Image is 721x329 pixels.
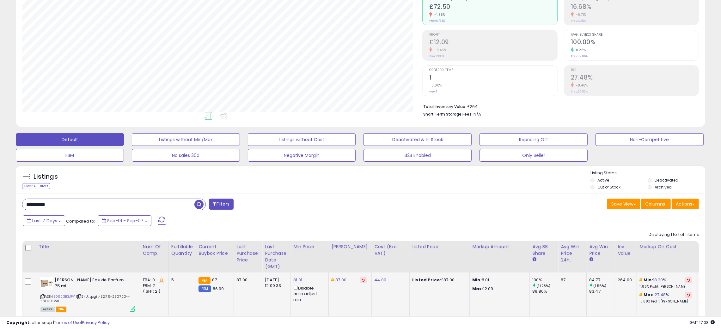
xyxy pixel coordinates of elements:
button: Negative Margin [248,149,356,162]
strong: Copyright [6,320,29,326]
button: No sales 30d [132,149,240,162]
div: ( SFP: 2 ) [143,289,164,294]
span: 2025-09-15 17:08 GMT [689,320,715,326]
div: Inv. value [618,243,634,257]
div: 83.47 [589,289,615,294]
div: 100% [532,277,558,283]
p: 11.86% Profit [PERSON_NAME] [639,284,692,289]
div: 5 [171,277,191,283]
span: 87 [212,277,217,283]
button: Filters [209,199,234,210]
p: 12.09 [472,286,525,292]
small: Avg BB Share. [532,257,536,262]
small: (1.56%) [593,283,606,288]
small: 0.00% [429,83,442,88]
b: Listed Price: [412,277,441,283]
small: Prev: £13.21 [429,54,444,58]
p: 8.01 [472,277,525,283]
div: Displaying 1 to 1 of 1 items [649,232,699,238]
small: FBA [199,277,210,284]
span: | SKU: qogit-52.79-250720---81.99-VA1 [40,294,130,303]
a: 81.01 [293,277,302,283]
div: Disable auto adjust min [293,284,324,302]
div: Fulfillable Quantity [171,243,193,257]
div: Markup Amount [472,243,527,250]
div: % [639,292,692,304]
h2: 27.48% [571,74,699,82]
button: Last 7 Days [23,215,65,226]
small: Avg Win Price. [589,257,593,262]
b: Total Inventory Value: [423,104,466,109]
span: Sep-01 - Sep-07 [107,218,144,224]
div: Last Purchase Price [236,243,260,263]
span: 86.99 [213,286,224,292]
div: FBA: 0 [143,277,164,283]
div: Avg Win Price 24h. [561,243,584,263]
div: £87.00 [412,277,465,283]
a: 87.00 [335,277,346,283]
small: Prev: 1 [429,90,437,93]
small: -1.85% [432,12,445,17]
div: 264.00 [618,277,632,283]
div: FBM: 2 [143,283,164,289]
div: Avg Win Price [589,243,612,257]
div: ASIN: [40,277,135,311]
div: Title [39,243,137,250]
h2: £12.09 [429,39,557,47]
span: Compared to: [66,218,95,224]
small: Prev: 30.02% [571,90,588,93]
div: Cost (Exc. VAT) [374,243,407,257]
a: Privacy Policy [82,320,110,326]
small: -6.71% [574,12,586,17]
span: Avg. Buybox Share [571,33,699,37]
button: Only Seller [480,149,588,162]
button: Listings without Cost [248,133,356,146]
li: £264 [423,102,694,110]
b: Max: [644,292,655,298]
h2: 16.68% [571,3,699,12]
button: Listings without Min/Max [132,133,240,146]
a: 44.00 [374,277,386,283]
h2: 1 [429,74,557,82]
p: Listing States: [590,170,705,176]
button: Sep-01 - Sep-07 [98,215,151,226]
button: Non-Competitive [596,133,704,146]
b: Short Term Storage Fees: [423,111,473,117]
a: 18.20 [653,277,663,283]
span: Profit [429,33,557,37]
div: [PERSON_NAME] [331,243,369,250]
small: FBM [199,285,211,292]
div: Markup on Cost [639,243,694,250]
button: Actions [672,199,699,209]
div: Min Price [293,243,326,250]
button: B2B Enabled [364,149,472,162]
button: FBM [16,149,124,162]
div: 84.77 [589,277,615,283]
div: Avg BB Share [532,243,555,257]
a: Terms of Use [54,320,81,326]
button: Default [16,133,124,146]
div: Listed Price [412,243,467,250]
label: Deactivated [655,177,678,183]
p: 16.68% Profit [PERSON_NAME] [639,299,692,304]
strong: Min: [472,277,482,283]
div: Last Purchase Date (GMT) [265,243,288,270]
label: Archived [655,184,672,190]
strong: Max: [472,286,483,292]
span: ROI [571,69,699,72]
a: B0923B3JPY [53,294,75,299]
div: 87.00 [236,277,257,283]
span: All listings currently available for purchase on Amazon [40,307,55,312]
small: Prev: 17.88% [571,19,586,23]
div: [DATE] 12:00:33 [265,277,286,289]
div: % [639,277,692,289]
small: 11.28% [574,48,586,52]
h5: Listings [34,172,58,181]
h2: 100.00% [571,39,699,47]
button: Repricing Off [480,133,588,146]
div: seller snap | | [6,320,110,326]
button: Save View [607,199,640,209]
span: Last 7 Days [32,218,57,224]
b: [PERSON_NAME] Eau de Parfum - 75 ml [55,277,131,290]
div: Clear All Filters [22,183,50,189]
